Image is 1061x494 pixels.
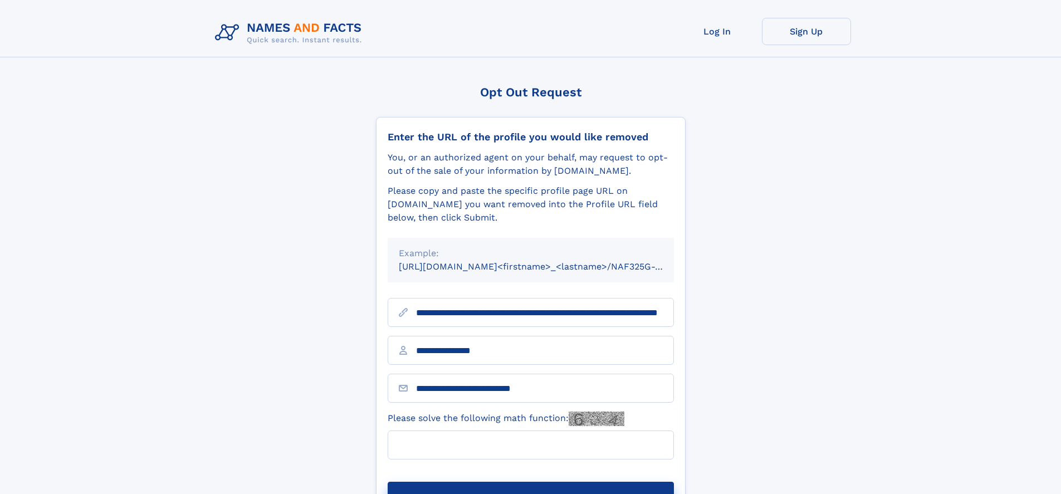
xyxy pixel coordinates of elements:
div: Enter the URL of the profile you would like removed [388,131,674,143]
div: Please copy and paste the specific profile page URL on [DOMAIN_NAME] you want removed into the Pr... [388,184,674,224]
a: Sign Up [762,18,851,45]
label: Please solve the following math function: [388,412,624,426]
small: [URL][DOMAIN_NAME]<firstname>_<lastname>/NAF325G-xxxxxxxx [399,261,695,272]
div: Opt Out Request [376,85,686,99]
div: Example: [399,247,663,260]
a: Log In [673,18,762,45]
img: Logo Names and Facts [211,18,371,48]
div: You, or an authorized agent on your behalf, may request to opt-out of the sale of your informatio... [388,151,674,178]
